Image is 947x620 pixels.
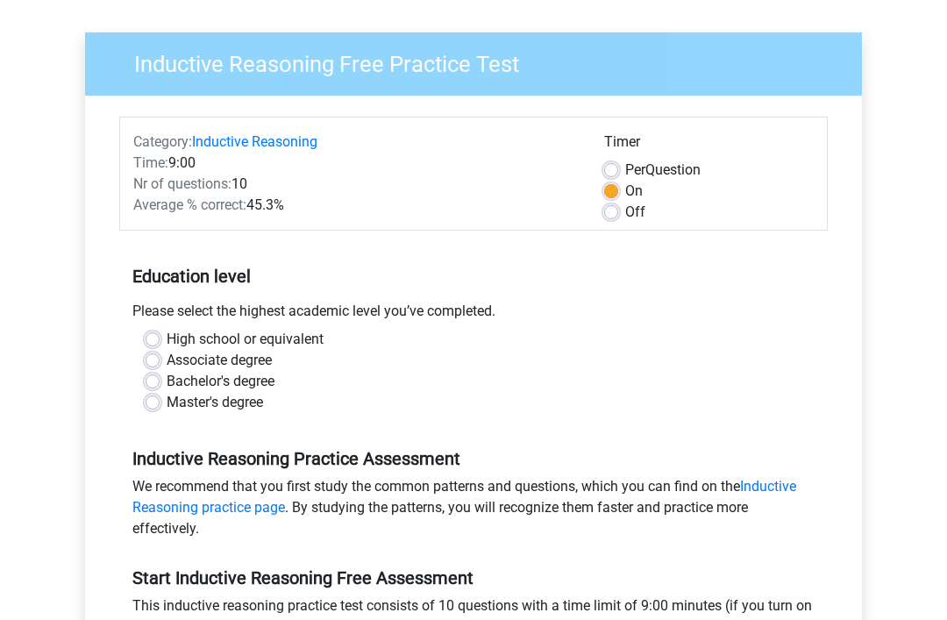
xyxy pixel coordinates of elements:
label: Associate degree [167,350,272,371]
div: Timer [604,132,814,160]
span: Category: [133,133,192,150]
div: We recommend that you first study the common patterns and questions, which you can find on the . ... [119,476,828,546]
label: Bachelor's degree [167,371,274,392]
h3: Inductive Reasoning Free Practice Test [113,44,849,78]
h5: Start Inductive Reasoning Free Assessment [132,567,815,588]
h5: Inductive Reasoning Practice Assessment [132,448,815,469]
div: 9:00 [120,153,591,174]
label: Master's degree [167,392,263,413]
div: Please select the highest academic level you’ve completed. [119,301,828,329]
span: Time: [133,154,168,171]
label: Off [625,202,645,223]
span: Nr of questions: [133,175,231,192]
div: 45.3% [120,195,591,216]
h5: Education level [132,259,815,294]
label: High school or equivalent [167,329,324,350]
span: Per [625,161,645,178]
span: Average % correct: [133,196,246,213]
div: 10 [120,174,591,195]
label: On [625,181,643,202]
a: Inductive Reasoning [192,133,317,150]
label: Question [625,160,701,181]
